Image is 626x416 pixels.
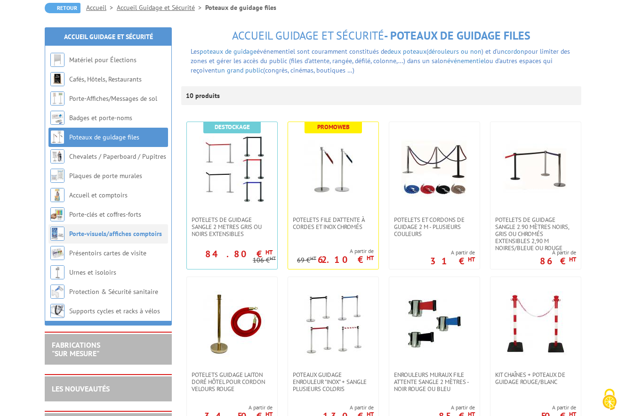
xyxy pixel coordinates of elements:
span: Poteaux guidage enrouleur "inox" + sangle plusieurs coloris [293,371,374,392]
a: Accueil et comptoirs [69,191,128,199]
span: POTELETS DE GUIDAGE SANGLE 2 METRES GRIS OU NOIRS EXTENSIBLEs [192,216,273,237]
a: Supports cycles et racks à vélos [69,307,160,315]
button: Cookies (fenêtre modale) [593,384,626,416]
a: Cafés, Hôtels, Restaurants [69,75,142,83]
a: Matériel pour Élections [69,56,136,64]
sup: HT [310,255,316,261]
font: rangée, défilé, colonne, [191,47,570,74]
img: Potelets file d'attente à cordes et Inox Chromés [300,136,366,202]
font: Les [191,47,200,56]
p: 106 € [253,257,276,264]
img: POTELETS DE GUIDAGE SANGLE 2 METRES GRIS OU NOIRS EXTENSIBLEs [199,136,265,202]
img: Présentoirs cartes de visite [50,246,64,260]
img: Supports cycles et racks à vélos [50,304,64,318]
img: Potelets et cordons de guidage 2 m - plusieurs couleurs [401,136,467,202]
a: Porte-visuels/affiches comptoirs [69,229,162,238]
sup: HT [270,255,276,261]
a: POTELETS DE GUIDAGE SANGLE 2 METRES GRIS OU NOIRS EXTENSIBLEs [187,216,277,237]
sup: HT [569,255,576,263]
span: A partir de [323,404,374,411]
span: Enrouleurs muraux file attente sangle 2 mètres - Noir rouge ou bleu [394,371,475,392]
a: Kit chaînes + poteaux de guidage Rouge/Blanc [490,371,581,385]
img: Poteaux de guidage files [50,130,64,144]
sup: HT [367,254,374,262]
a: Chevalets / Paperboard / Pupitres [69,152,166,161]
img: Accueil et comptoirs [50,188,64,202]
img: Kit chaînes + poteaux de guidage Rouge/Blanc [503,291,569,357]
a: Potelets file d'attente à cordes et Inox Chromés [288,216,378,230]
span: Potelets et cordons de guidage 2 m - plusieurs couleurs [394,216,475,237]
a: Potelets de guidage sangle 2.90 mètres noirs, gris ou chromés extensibles 2,90 m noires/bleue ou ... [490,216,581,252]
a: Potelets guidage laiton doré hôtel pour cordon velours rouge [187,371,277,392]
img: Protection & Sécurité sanitaire [50,285,64,299]
img: Badges et porte-noms [50,111,64,125]
span: Potelets guidage laiton doré hôtel pour cordon velours rouge [192,371,273,392]
p: 86 € [540,258,576,264]
span: Accueil Guidage et Sécurité [232,28,384,43]
img: Matériel pour Élections [50,53,64,67]
a: Protection & Sécurité sanitaire [69,287,158,296]
a: Porte-clés et coffres-forts [69,210,141,219]
a: Accueil [86,3,117,12]
a: Porte-Affiches/Messages de sol [69,94,157,103]
a: Potelets et cordons de guidage 2 m - plusieurs couleurs [389,216,480,237]
p: 69 € [297,257,316,264]
span: A partir de [204,404,273,411]
p: 84.80 € [205,251,273,257]
a: Accueil Guidage et Sécurité [64,33,153,41]
span: Potelets de guidage sangle 2.90 mètres noirs, gris ou chromés extensibles 2,90 m noires/bleue ou ... [495,216,576,252]
sup: HT [265,248,273,256]
img: Potelets guidage laiton doré hôtel pour cordon velours rouge [199,291,265,357]
img: Cafés, Hôtels, Restaurants [50,72,64,86]
img: Cookies (fenêtre modale) [598,388,621,411]
img: Urnes et isoloirs [50,265,64,279]
p: 10 produits [186,86,221,105]
h1: - Poteaux de guidage files [181,30,581,42]
a: deux poteaux [387,47,426,56]
a: Enrouleurs muraux file attente sangle 2 mètres - Noir rouge ou bleu [389,371,480,392]
a: Présentoirs cartes de visite [69,249,146,257]
a: Plaques de porte murales [69,171,142,180]
p: 31 € [430,258,475,264]
span: A partir de [297,247,374,255]
span: Potelets file d'attente à cordes et Inox Chromés [293,216,374,230]
a: dérouleurs ou non [428,47,482,56]
b: Destockage [215,123,250,131]
a: événementiel [447,57,486,65]
a: LES NOUVEAUTÉS [52,384,110,393]
img: Enrouleurs muraux file attente sangle 2 mètres - Noir rouge ou bleu [401,291,467,357]
sup: HT [468,255,475,263]
span: événementiel sont couramment constitués de ( ) et d'un pour limiter des zones et gérer les accès ... [191,47,570,65]
a: Badges et porte-noms [69,114,132,122]
span: Kit chaînes + poteaux de guidage Rouge/Blanc [495,371,576,385]
li: Poteaux de guidage files [205,3,276,12]
img: Poteaux guidage enrouleur [300,291,366,357]
img: Porte-visuels/affiches comptoirs [50,227,64,241]
b: Promoweb [317,123,350,131]
a: FABRICATIONS"Sur Mesure" [52,340,100,358]
a: Urnes et isoloirs [69,268,116,277]
img: Porte-clés et coffres-forts [50,207,64,221]
a: poteaux de guidage [200,47,257,56]
a: Retour [45,3,80,13]
a: Poteaux de guidage files [69,133,139,141]
img: Porte-Affiches/Messages de sol [50,91,64,106]
img: Potelets de guidage sangle 2.90 mètres noirs, gris ou chromés extensibles 2,90 m noires/bleue ou ... [503,136,569,202]
p: 62.10 € [318,257,374,262]
span: A partir de [439,404,475,411]
span: A partir de [541,404,576,411]
span: A partir de [430,249,475,256]
span: ...) dans un salon ou d'autres espaces qui reçoivent (congrès, cinémas, boutiques …) [191,57,553,74]
span: A partir de [540,249,576,256]
a: cordon [505,47,524,56]
a: Poteaux guidage enrouleur "inox" + sangle plusieurs coloris [288,371,378,392]
a: Accueil Guidage et Sécurité [117,3,205,12]
img: Chevalets / Paperboard / Pupitres [50,149,64,163]
a: un grand public [217,66,263,74]
img: Plaques de porte murales [50,169,64,183]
